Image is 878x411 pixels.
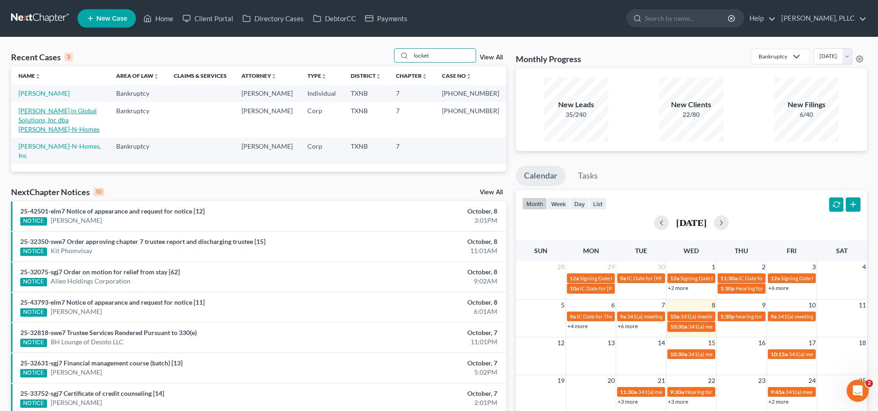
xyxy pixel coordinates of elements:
a: View All [480,54,503,61]
span: 10:30a [670,323,687,330]
i: unfold_more [321,74,327,79]
span: 20 [607,375,616,386]
span: Fri [787,247,796,255]
a: Directory Cases [238,10,308,27]
a: +4 more [567,323,588,330]
td: Individual [300,85,343,102]
a: 25-42501-elm7 Notice of appearance and request for notice [12] [20,207,205,215]
div: NOTICE [20,278,47,286]
a: Case Nounfold_more [442,72,471,79]
span: 18 [858,337,867,348]
a: 25-32818-swe7 Trustee Services Rendered Pursuant to 330(e) [20,329,197,336]
i: unfold_more [466,74,471,79]
a: +6 more [618,323,638,330]
div: NOTICE [20,369,47,377]
span: 1:30p [720,313,735,320]
td: TXNB [343,138,389,164]
span: Tue [635,247,647,255]
div: 6/40 [774,110,839,119]
div: New Leads [544,99,608,110]
a: [PERSON_NAME] [51,216,102,225]
div: October, 8 [344,298,497,307]
span: hearing for [736,313,762,320]
span: 11:30a [720,275,737,282]
td: TXNB [343,102,389,138]
div: 9:02AM [344,277,497,286]
a: [PERSON_NAME], PLLC [777,10,866,27]
button: list [589,197,607,210]
div: 10 [94,188,104,196]
span: 7 [660,300,666,311]
span: Sat [836,247,848,255]
span: 25 [858,375,867,386]
td: [PHONE_NUMBER] [435,102,507,138]
div: New Clients [659,99,724,110]
span: 341(a) meeting for [PERSON_NAME] [778,313,866,320]
span: 10a [570,285,579,292]
a: 25-43793-elm7 Notice of appearance and request for notice [11] [20,298,205,306]
span: 341(a) meeting for [PERSON_NAME] [627,313,716,320]
span: 5 [560,300,566,311]
div: 35/240 [544,110,608,119]
a: +2 more [668,284,688,291]
div: 11:01AM [344,246,497,255]
span: 4 [861,261,867,272]
i: unfold_more [422,74,427,79]
a: 25-32631-sgj7 Financial management course (batch) [13] [20,359,183,367]
a: Alleo Holdings Corporation [51,277,130,286]
a: BH Lounge of Desoto LLC [51,337,124,347]
span: 9a [570,313,576,320]
i: unfold_more [35,74,41,79]
td: 7 [389,85,435,102]
div: Bankruptcy [759,52,787,60]
span: Sun [534,247,548,255]
span: 10:30a [670,351,687,358]
td: 7 [389,102,435,138]
td: Corp [300,138,343,164]
span: 29 [607,261,616,272]
span: Mon [583,247,599,255]
div: October, 8 [344,237,497,246]
span: 21 [657,375,666,386]
a: View All [480,189,503,196]
a: [PERSON_NAME] [51,368,102,377]
span: 17 [807,337,817,348]
a: Kit Phomvisay [51,246,92,255]
span: 12a [670,275,679,282]
button: month [522,197,547,210]
td: [PERSON_NAME] [234,85,300,102]
span: 28 [556,261,566,272]
span: 9:45a [771,388,784,395]
span: IC Date for [PERSON_NAME] [580,285,650,292]
iframe: Intercom live chat [847,380,869,402]
span: 22 [707,375,716,386]
td: 7 [389,138,435,164]
span: 11:30a [620,388,637,395]
a: Calendar [516,166,566,186]
span: Hearing for [PERSON_NAME] [685,388,757,395]
span: 15 [707,337,716,348]
td: Corp [300,102,343,138]
span: 10a [670,313,679,320]
div: 6:01AM [344,307,497,316]
a: Client Portal [178,10,238,27]
td: [PERSON_NAME] [234,102,300,138]
span: 12a [771,275,780,282]
div: NextChapter Notices [11,186,104,197]
span: 9a [620,275,626,282]
a: 25-32350-swe7 Order approving chapter 7 trustee report and discharging trustee [15] [20,237,265,245]
input: Search by name... [411,49,476,62]
span: Signing Date for [PERSON_NAME] [781,275,863,282]
span: 10:15a [771,351,788,358]
span: 16 [757,337,766,348]
span: 3 [811,261,817,272]
a: [PERSON_NAME] [51,398,102,407]
div: NOTICE [20,308,47,317]
div: 22/80 [659,110,724,119]
span: New Case [96,15,127,22]
i: unfold_more [271,74,277,79]
div: 5:02PM [344,368,497,377]
div: October, 8 [344,207,497,216]
div: October, 7 [344,328,497,337]
h3: Monthly Progress [516,53,581,64]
